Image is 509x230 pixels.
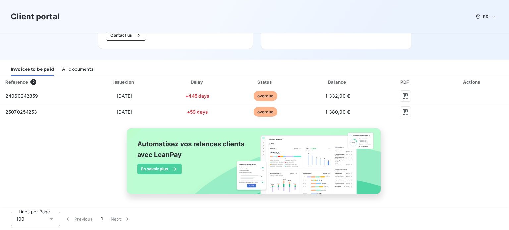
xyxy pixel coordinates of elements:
span: 100 [16,216,24,222]
span: +59 days [187,109,208,115]
span: 1 332,00 € [325,93,350,99]
div: Balance [301,79,374,85]
span: FR [483,14,488,19]
span: [DATE] [117,109,132,115]
div: Delay [166,79,230,85]
span: 25070254253 [5,109,37,115]
div: Actions [436,79,508,85]
span: 1 [101,216,103,222]
img: banner [121,124,388,206]
div: Invoices to be paid [11,62,54,76]
span: overdue [254,107,277,117]
span: 2 [30,79,36,85]
button: Previous [60,212,97,226]
span: 24060242359 [5,93,38,99]
button: 1 [97,212,107,226]
button: Next [107,212,135,226]
div: All documents [62,62,93,76]
span: [DATE] [117,93,132,99]
div: Status [232,79,299,85]
button: Contact us [106,30,146,41]
h3: Client portal [11,11,60,23]
span: 1 380,00 € [325,109,350,115]
div: Issued on [85,79,163,85]
span: overdue [254,91,277,101]
div: Reference [5,79,28,85]
div: PDF [377,79,434,85]
span: +445 days [185,93,209,99]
